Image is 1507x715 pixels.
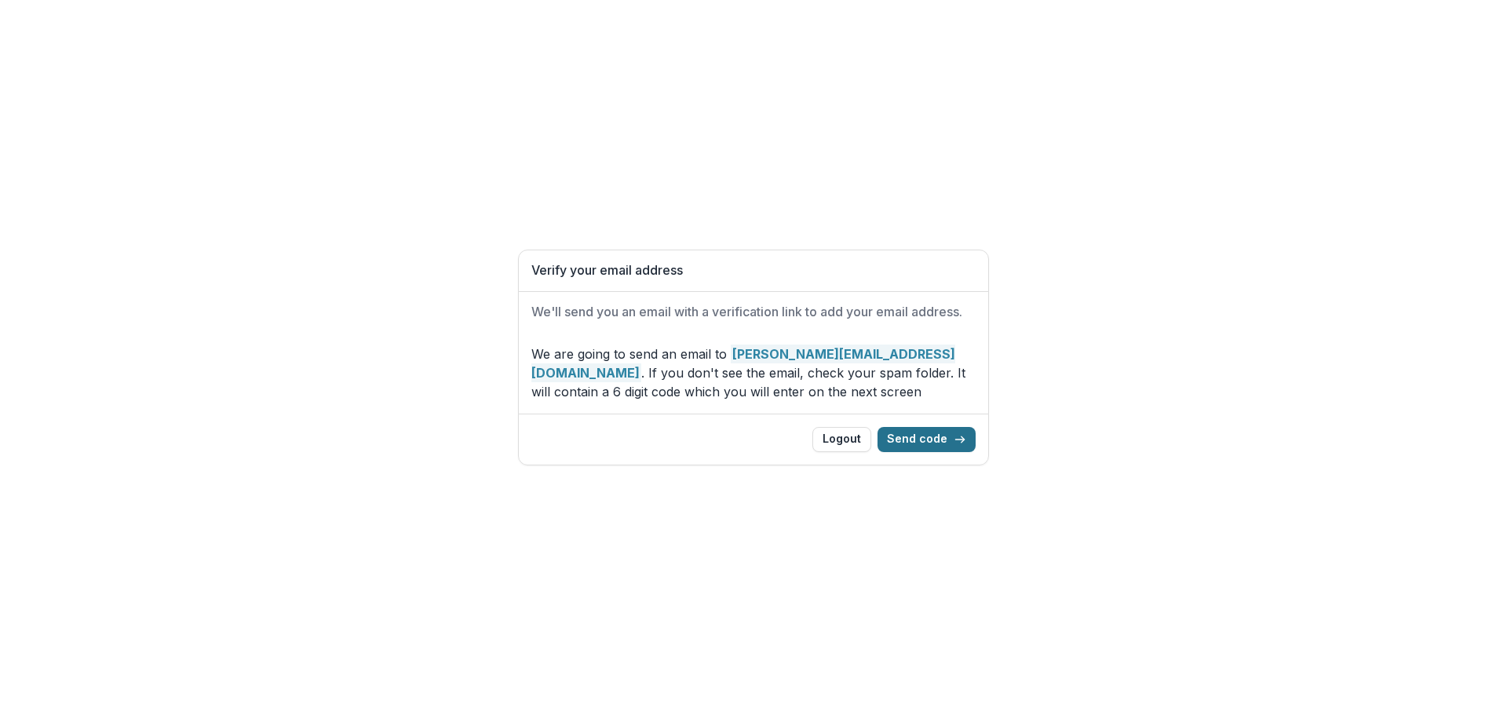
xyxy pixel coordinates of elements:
button: Send code [878,427,976,452]
h2: We'll send you an email with a verification link to add your email address. [531,305,976,319]
p: We are going to send an email to . If you don't see the email, check your spam folder. It will co... [531,345,976,401]
h1: Verify your email address [531,263,976,278]
button: Logout [812,427,871,452]
strong: [PERSON_NAME][EMAIL_ADDRESS][DOMAIN_NAME] [531,345,955,382]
